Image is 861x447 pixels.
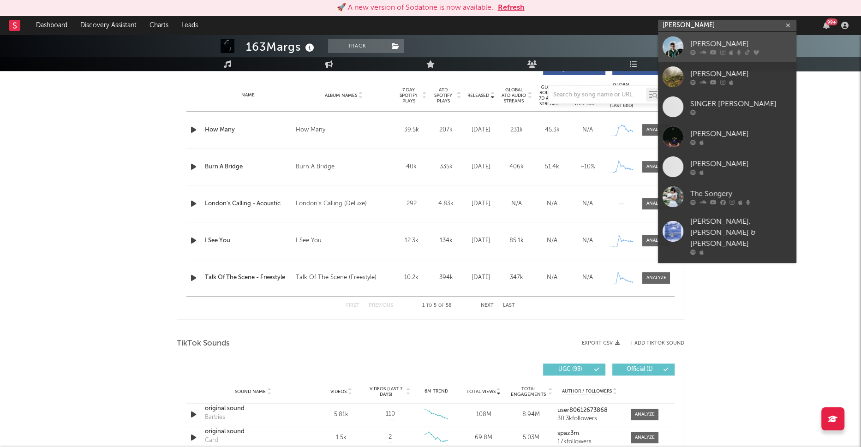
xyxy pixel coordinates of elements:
div: 5.81k [320,410,363,419]
div: [PERSON_NAME] [690,158,792,169]
span: UGC ( 93 ) [549,367,592,372]
span: -2 [386,433,392,442]
button: First [346,303,359,308]
div: N/A [572,199,603,209]
button: Previous [369,303,393,308]
a: [PERSON_NAME] [658,122,796,152]
div: Barbies [205,413,225,422]
div: 6M Trend [415,388,458,395]
span: Author / Followers [562,388,611,394]
span: Videos [330,389,347,394]
div: 85.1k [501,236,532,245]
div: 30.3k followers [557,416,622,422]
span: to [426,304,432,308]
span: Sound Name [235,389,266,394]
a: user80612673868 [557,407,622,414]
div: 394k [431,273,461,282]
a: Dashboard [30,16,74,35]
a: How Many [205,125,291,135]
a: original sound [205,427,301,436]
a: SINGER [PERSON_NAME] [658,92,796,122]
div: 17k followers [557,439,622,445]
a: Talk Of The Scene - Freestyle [205,273,291,282]
div: [DATE] [466,273,496,282]
div: N/A [501,199,532,209]
span: Global Rolling 7D Audio Streams [537,84,562,107]
div: 51.4k [537,162,568,172]
div: [DATE] [466,125,496,135]
div: ~ 10 % [572,162,603,172]
div: 5.03M [510,433,553,442]
a: [PERSON_NAME], [PERSON_NAME] & [PERSON_NAME] [658,212,796,260]
button: + Add TikTok Sound [620,341,684,346]
a: [PERSON_NAME] [658,62,796,92]
div: 1 5 58 [412,300,462,311]
span: Estimated % Playlist Streams Last Day [572,84,598,107]
div: [PERSON_NAME] [690,38,792,49]
div: SINGER [PERSON_NAME] [690,98,792,109]
div: 347k [501,273,532,282]
a: Burn A Bridge [205,162,291,172]
strong: spaz3m [557,430,579,436]
div: N/A [572,125,603,135]
div: London's Calling (Deluxe) [296,198,367,209]
strong: user80612673868 [557,407,608,413]
button: Last [503,303,515,308]
div: 108M [462,410,505,419]
span: Total Engagements [510,386,547,397]
div: 292 [396,199,426,209]
div: 335k [431,162,461,172]
div: 99 + [826,18,837,25]
input: Search for artists [658,20,796,31]
div: 10.2k [396,273,426,282]
div: 406k [501,162,532,172]
div: 🚀 A new version of Sodatone is now available. [337,2,493,13]
div: 4.83k [431,199,461,209]
div: 12.3k [396,236,426,245]
div: [PERSON_NAME] [690,68,792,79]
span: Official ( 1 ) [618,367,661,372]
div: 163Margs [246,39,317,54]
div: 134k [431,236,461,245]
div: The Songery [690,188,792,199]
div: N/A [537,236,568,245]
button: 99+ [823,22,830,29]
div: 8.94M [510,410,553,419]
a: Discovery Assistant [74,16,143,35]
div: Global Streaming Trend (Last 60D) [608,82,635,109]
div: 40k [396,162,426,172]
span: Total Views [466,389,496,394]
a: I See You [205,236,291,245]
input: Search by song name or URL [549,91,646,99]
div: 231k [501,125,532,135]
a: spaz3m [557,430,622,437]
div: 207k [431,125,461,135]
div: 45.3k [537,125,568,135]
div: [DATE] [466,162,496,172]
span: -110 [383,410,395,419]
div: Burn A Bridge [296,161,335,173]
button: Official(1) [612,364,675,375]
a: [PERSON_NAME] [658,152,796,182]
span: Videos (last 7 days) [367,386,405,397]
a: The Songery [658,182,796,212]
span: of [438,304,444,308]
a: [PERSON_NAME] & His Rocky Road Ramblers [658,260,796,297]
button: Next [481,303,494,308]
div: Talk Of The Scene (Freestyle) [296,272,377,283]
div: 1.5k [320,433,363,442]
a: Leads [175,16,204,35]
a: [PERSON_NAME] [658,32,796,62]
button: UGC(93) [543,364,605,375]
div: N/A [572,236,603,245]
div: [PERSON_NAME] [690,128,792,139]
div: N/A [572,273,603,282]
button: Export CSV [582,340,620,346]
a: original sound [205,404,301,413]
div: 39.5k [396,125,426,135]
div: N/A [537,273,568,282]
